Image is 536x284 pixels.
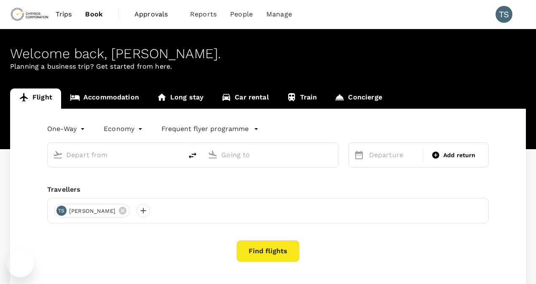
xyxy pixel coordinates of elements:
[326,88,391,109] a: Concierge
[496,6,512,23] div: TS
[230,9,253,19] span: People
[236,240,300,262] button: Find flights
[61,88,148,109] a: Accommodation
[369,150,418,160] p: Departure
[134,9,177,19] span: Approvals
[177,154,178,155] button: Open
[10,62,526,72] p: Planning a business trip? Get started from here.
[190,9,217,19] span: Reports
[161,124,259,134] button: Frequent flyer programme
[182,145,203,166] button: delete
[278,88,326,109] a: Train
[85,9,103,19] span: Book
[104,122,145,136] div: Economy
[47,185,489,195] div: Travellers
[66,148,165,161] input: Depart from
[10,88,61,109] a: Flight
[64,207,121,215] span: [PERSON_NAME]
[10,5,49,24] img: Chrysos Corporation
[7,250,34,277] iframe: Button to launch messaging window
[443,151,476,160] span: Add return
[47,122,87,136] div: One-Way
[56,9,72,19] span: Trips
[10,46,526,62] div: Welcome back , [PERSON_NAME] .
[148,88,212,109] a: Long stay
[212,88,278,109] a: Car rental
[332,154,334,155] button: Open
[56,206,67,216] div: TS
[221,148,320,161] input: Going to
[161,124,249,134] p: Frequent flyer programme
[266,9,292,19] span: Manage
[54,204,130,217] div: TS[PERSON_NAME]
